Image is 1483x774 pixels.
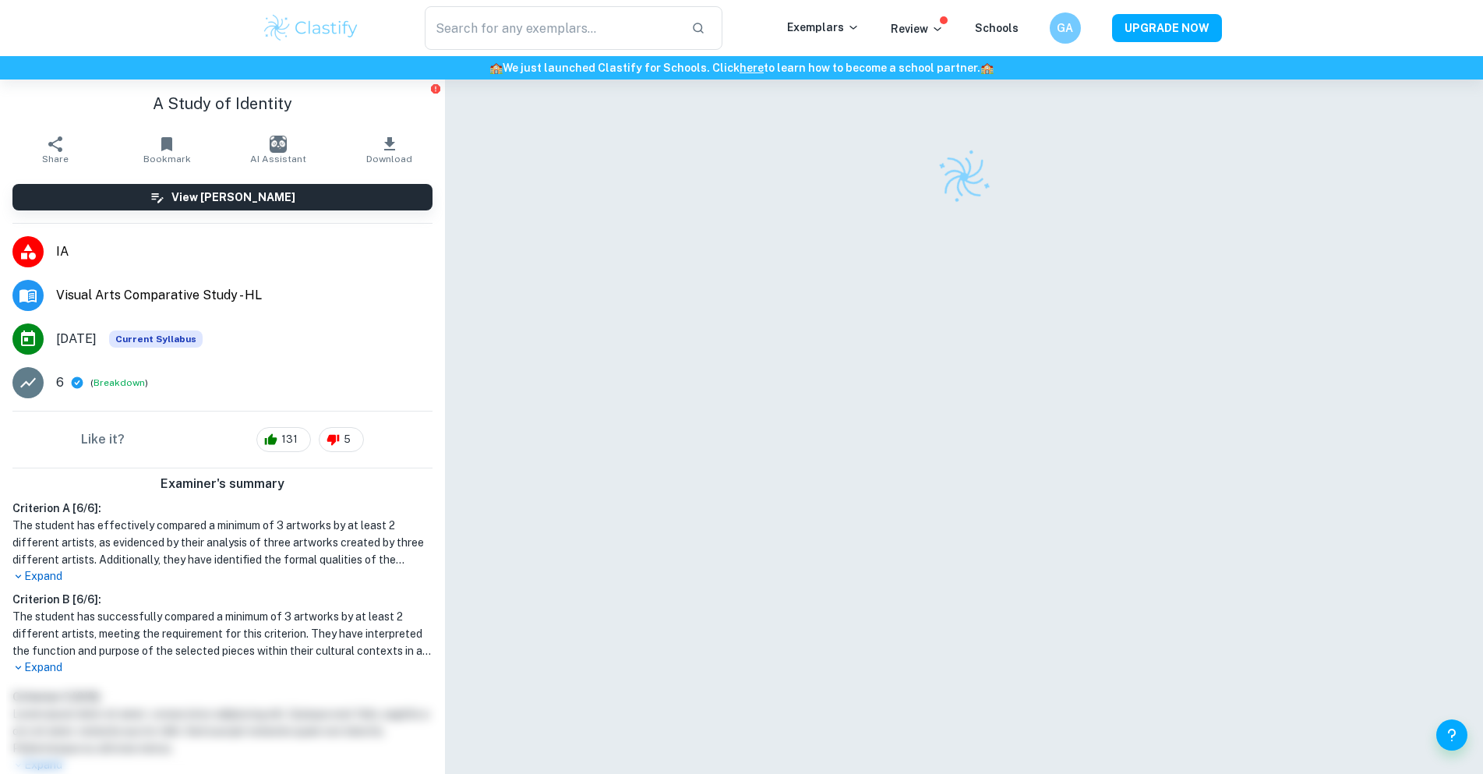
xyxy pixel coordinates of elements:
[12,659,433,676] p: Expand
[12,184,433,210] button: View [PERSON_NAME]
[366,154,412,164] span: Download
[56,242,433,261] span: IA
[425,6,680,50] input: Search for any exemplars...
[56,330,97,348] span: [DATE]
[256,427,311,452] div: 131
[56,373,64,392] p: 6
[319,427,364,452] div: 5
[42,154,69,164] span: Share
[12,608,433,659] h1: The student has successfully compared a minimum of 3 artworks by at least 2 different artists, me...
[787,19,860,36] p: Exemplars
[250,154,306,164] span: AI Assistant
[891,20,944,37] p: Review
[1436,719,1467,751] button: Help and Feedback
[81,430,125,449] h6: Like it?
[56,286,433,305] span: Visual Arts Comparative Study - HL
[6,475,439,493] h6: Examiner's summary
[927,140,1000,213] img: Clastify logo
[334,128,445,171] button: Download
[270,136,287,153] img: AI Assistant
[335,432,359,447] span: 5
[109,330,203,348] span: Current Syllabus
[12,517,433,568] h1: The student has effectively compared a minimum of 3 artworks by at least 2 different artists, as ...
[3,59,1480,76] h6: We just launched Clastify for Schools. Click to learn how to become a school partner.
[12,591,433,608] h6: Criterion B [ 6 / 6 ]:
[273,432,306,447] span: 131
[262,12,361,44] img: Clastify logo
[171,189,295,206] h6: View [PERSON_NAME]
[980,62,994,74] span: 🏫
[1050,12,1081,44] button: GA
[109,330,203,348] div: This exemplar is based on the current syllabus. Feel free to refer to it for inspiration/ideas wh...
[489,62,503,74] span: 🏫
[143,154,191,164] span: Bookmark
[740,62,764,74] a: here
[111,128,223,171] button: Bookmark
[12,92,433,115] h1: A Study of Identity
[94,376,145,390] button: Breakdown
[12,568,433,585] p: Expand
[1056,19,1074,37] h6: GA
[222,128,334,171] button: AI Assistant
[1112,14,1222,42] button: UPGRADE NOW
[975,22,1019,34] a: Schools
[90,376,148,391] span: ( )
[12,500,433,517] h6: Criterion A [ 6 / 6 ]:
[430,83,442,94] button: Report issue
